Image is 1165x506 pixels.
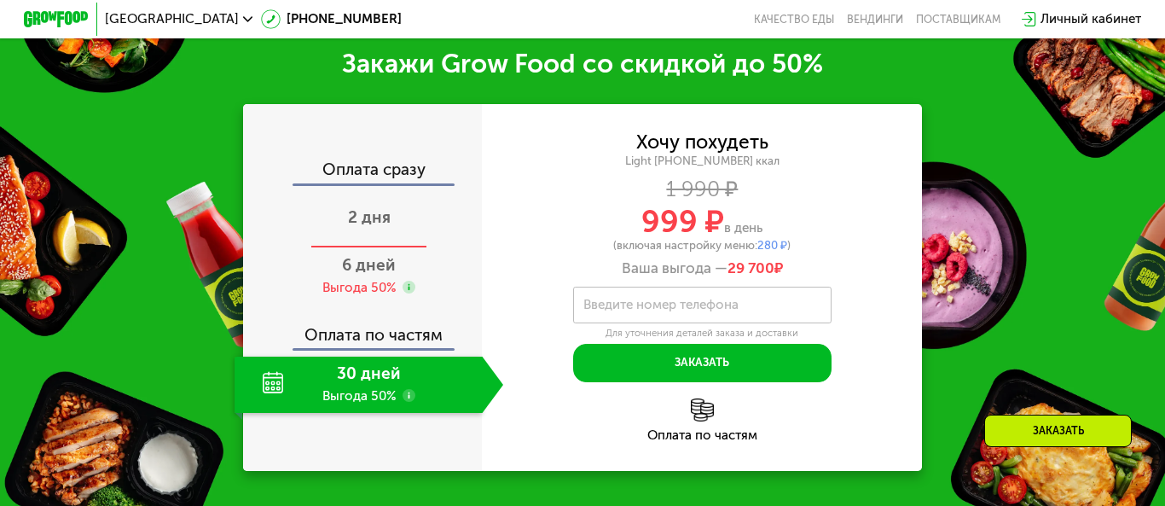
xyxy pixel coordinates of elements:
span: 280 ₽ [757,239,787,252]
button: Заказать [573,344,832,383]
span: 2 дня [348,207,391,227]
img: l6xcnZfty9opOoJh.png [691,398,714,422]
div: Оплата сразу [244,162,482,183]
div: Заказать [984,415,1132,447]
div: Оплата по частям [482,429,922,442]
div: Выгода 50% [322,279,397,297]
div: Личный кабинет [1040,9,1141,29]
div: (включая настройку меню: ) [482,240,922,251]
a: Вендинги [847,13,903,26]
div: Для уточнения деталей заказа и доставки [573,327,832,340]
a: [PHONE_NUMBER] [261,9,402,29]
span: в день [724,220,762,236]
label: Введите номер телефона [583,300,739,309]
a: Качество еды [754,13,834,26]
div: Ваша выгода — [482,259,922,277]
div: поставщикам [916,13,1000,26]
div: 1 990 ₽ [482,181,922,199]
span: 6 дней [342,255,396,275]
div: Light [PHONE_NUMBER] ккал [482,154,922,168]
span: [GEOGRAPHIC_DATA] [105,13,239,26]
span: ₽ [727,259,783,277]
div: Хочу похудеть [636,134,768,152]
span: 29 700 [727,259,774,276]
span: 999 ₽ [641,203,724,240]
div: Оплата по частям [244,311,482,349]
